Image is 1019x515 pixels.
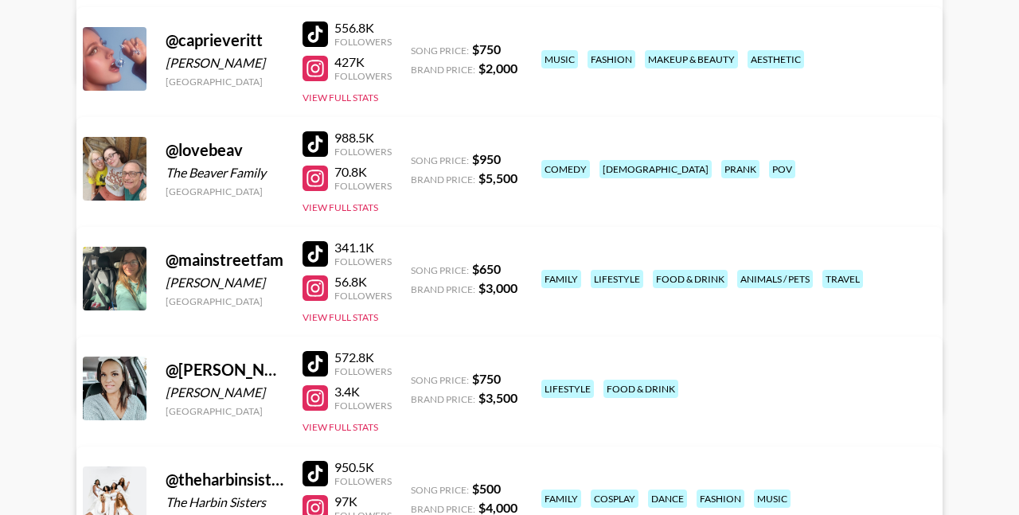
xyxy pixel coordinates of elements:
div: [GEOGRAPHIC_DATA] [166,295,283,307]
strong: $ 750 [472,371,501,386]
div: pov [769,160,795,178]
div: @ theharbinsisters [166,470,283,490]
div: fashion [588,50,635,68]
strong: $ 750 [472,41,501,57]
div: @ mainstreetfam [166,250,283,270]
div: makeup & beauty [645,50,738,68]
div: animals / pets [737,270,813,288]
div: Followers [334,290,392,302]
div: @ lovebeav [166,140,283,160]
div: Followers [334,36,392,48]
span: Brand Price: [411,174,475,185]
strong: $ 2,000 [478,60,517,76]
div: 427K [334,54,392,70]
span: Song Price: [411,154,469,166]
div: lifestyle [591,270,643,288]
div: [PERSON_NAME] [166,384,283,400]
div: prank [721,160,759,178]
strong: $ 4,000 [478,500,517,515]
div: Followers [334,400,392,412]
div: comedy [541,160,590,178]
div: @ caprieveritt [166,30,283,50]
div: fashion [697,490,744,508]
div: [GEOGRAPHIC_DATA] [166,405,283,417]
span: Brand Price: [411,503,475,515]
div: @ [PERSON_NAME].ohno [166,360,283,380]
div: The Harbin Sisters [166,494,283,510]
span: Song Price: [411,484,469,496]
div: 950.5K [334,459,392,475]
span: Song Price: [411,264,469,276]
div: [PERSON_NAME] [166,275,283,291]
div: lifestyle [541,380,594,398]
div: music [754,490,791,508]
div: food & drink [603,380,678,398]
span: Brand Price: [411,64,475,76]
div: Followers [334,475,392,487]
button: View Full Stats [303,201,378,213]
span: Brand Price: [411,283,475,295]
div: Followers [334,180,392,192]
div: cosplay [591,490,638,508]
div: 3.4K [334,384,392,400]
div: The Beaver Family [166,165,283,181]
strong: $ 5,500 [478,170,517,185]
div: family [541,490,581,508]
strong: $ 500 [472,481,501,496]
strong: $ 950 [472,151,501,166]
button: View Full Stats [303,421,378,433]
div: 70.8K [334,164,392,180]
div: 97K [334,494,392,509]
div: 56.8K [334,274,392,290]
div: family [541,270,581,288]
div: Followers [334,70,392,82]
span: Brand Price: [411,393,475,405]
div: [GEOGRAPHIC_DATA] [166,76,283,88]
strong: $ 3,000 [478,280,517,295]
div: Followers [334,146,392,158]
div: food & drink [653,270,728,288]
div: 988.5K [334,130,392,146]
span: Song Price: [411,45,469,57]
span: Song Price: [411,374,469,386]
div: travel [822,270,863,288]
div: [GEOGRAPHIC_DATA] [166,185,283,197]
div: aesthetic [748,50,804,68]
div: [PERSON_NAME] [166,55,283,71]
button: View Full Stats [303,311,378,323]
div: Followers [334,365,392,377]
div: 341.1K [334,240,392,256]
div: 556.8K [334,20,392,36]
div: 572.8K [334,349,392,365]
strong: $ 3,500 [478,390,517,405]
div: music [541,50,578,68]
div: Followers [334,256,392,267]
strong: $ 650 [472,261,501,276]
div: [DEMOGRAPHIC_DATA] [599,160,712,178]
div: dance [648,490,687,508]
button: View Full Stats [303,92,378,103]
